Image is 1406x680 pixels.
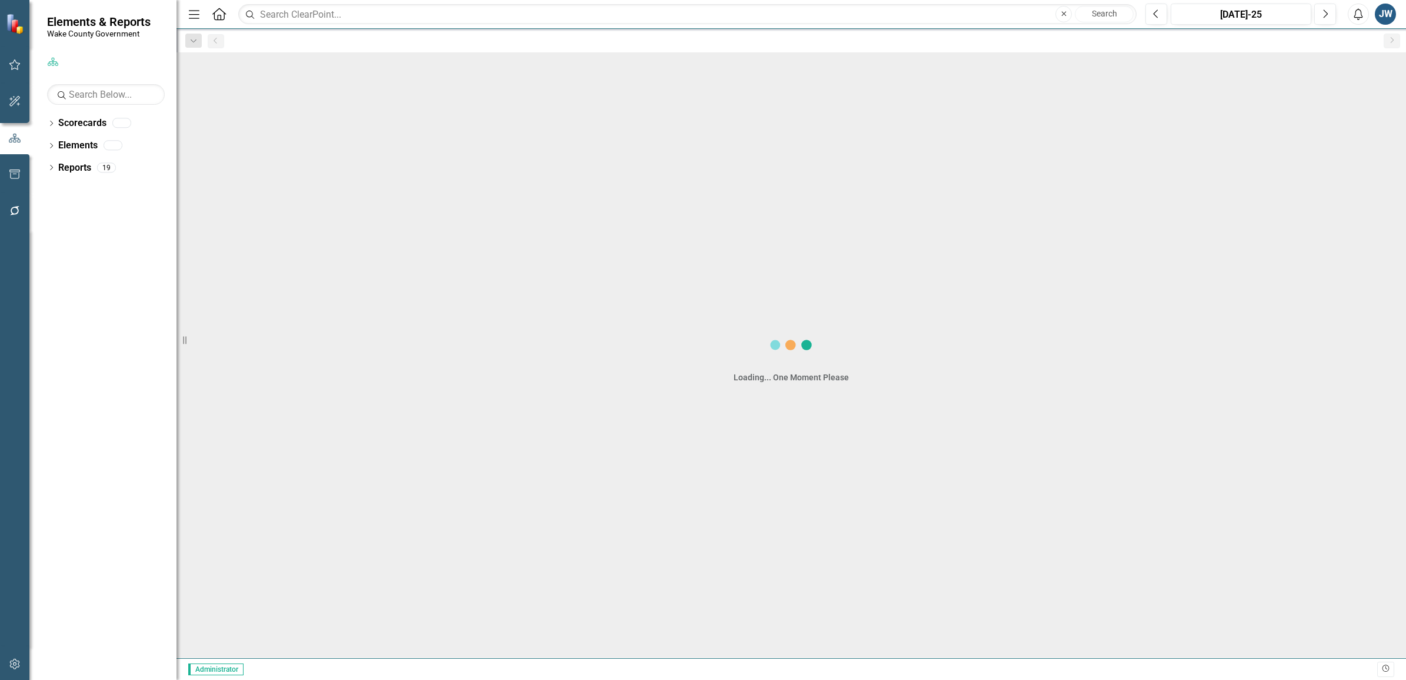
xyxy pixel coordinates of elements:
[47,84,165,105] input: Search Below...
[47,29,151,38] small: Wake County Government
[58,117,106,130] a: Scorecards
[734,371,849,383] div: Loading... One Moment Please
[58,139,98,152] a: Elements
[1175,8,1307,22] div: [DATE]-25
[97,162,116,173] div: 19
[188,664,244,675] span: Administrator
[6,14,26,34] img: ClearPoint Strategy
[1092,9,1117,18] span: Search
[1171,4,1311,25] button: [DATE]-25
[47,15,151,29] span: Elements & Reports
[1375,4,1396,25] button: JW
[238,4,1137,25] input: Search ClearPoint...
[1075,6,1134,22] button: Search
[58,161,91,175] a: Reports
